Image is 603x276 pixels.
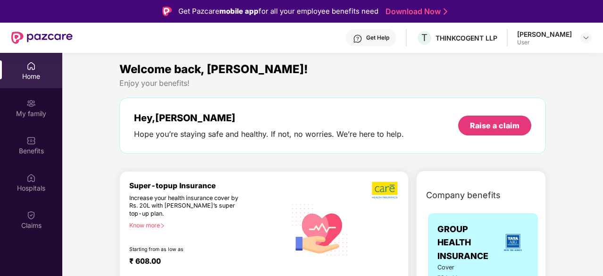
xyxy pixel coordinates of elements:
img: svg+xml;base64,PHN2ZyB3aWR0aD0iMjAiIGhlaWdodD0iMjAiIHZpZXdCb3g9IjAgMCAyMCAyMCIgZmlsbD0ibm9uZSIgeG... [26,99,36,108]
div: Know more [129,222,281,228]
img: insurerLogo [500,230,526,255]
strong: mobile app [219,7,259,16]
img: New Pazcare Logo [11,32,73,44]
img: Stroke [444,7,447,17]
img: svg+xml;base64,PHN2ZyBpZD0iQ2xhaW0iIHhtbG5zPSJodHRwOi8vd3d3LnczLm9yZy8yMDAwL3N2ZyIgd2lkdGg9IjIwIi... [26,210,36,220]
div: Increase your health insurance cover by Rs. 20L with [PERSON_NAME]’s super top-up plan. [129,194,246,218]
span: Cover [437,263,472,272]
div: Get Pazcare for all your employee benefits need [178,6,378,17]
div: Starting from as low as [129,246,246,253]
div: [PERSON_NAME] [517,30,572,39]
img: svg+xml;base64,PHN2ZyBpZD0iSG9tZSIgeG1sbnM9Imh0dHA6Ly93d3cudzMub3JnLzIwMDAvc3ZnIiB3aWR0aD0iMjAiIG... [26,61,36,71]
div: Enjoy your benefits! [119,78,546,88]
div: Get Help [366,34,389,42]
img: svg+xml;base64,PHN2ZyBpZD0iQmVuZWZpdHMiIHhtbG5zPSJodHRwOi8vd3d3LnczLm9yZy8yMDAwL3N2ZyIgd2lkdGg9Ij... [26,136,36,145]
div: THINKCOGENT LLP [435,33,497,42]
div: Hey, [PERSON_NAME] [134,112,404,124]
img: b5dec4f62d2307b9de63beb79f102df3.png [372,181,399,199]
div: User [517,39,572,46]
span: T [421,32,427,43]
span: GROUP HEALTH INSURANCE [437,223,497,263]
span: Welcome back, [PERSON_NAME]! [119,62,308,76]
img: Logo [162,7,172,16]
span: Company benefits [426,189,501,202]
div: Super-topup Insurance [129,181,286,190]
span: right [160,223,165,228]
img: svg+xml;base64,PHN2ZyBpZD0iSGVscC0zMngzMiIgeG1sbnM9Imh0dHA6Ly93d3cudzMub3JnLzIwMDAvc3ZnIiB3aWR0aD... [353,34,362,43]
a: Download Now [385,7,444,17]
div: ₹ 608.00 [129,257,277,268]
img: svg+xml;base64,PHN2ZyB4bWxucz0iaHR0cDovL3d3dy53My5vcmcvMjAwMC9zdmciIHhtbG5zOnhsaW5rPSJodHRwOi8vd3... [286,195,354,263]
div: Raise a claim [470,120,519,131]
img: svg+xml;base64,PHN2ZyBpZD0iRHJvcGRvd24tMzJ4MzIiIHhtbG5zPSJodHRwOi8vd3d3LnczLm9yZy8yMDAwL3N2ZyIgd2... [582,34,590,42]
img: svg+xml;base64,PHN2ZyBpZD0iSG9zcGl0YWxzIiB4bWxucz0iaHR0cDovL3d3dy53My5vcmcvMjAwMC9zdmciIHdpZHRoPS... [26,173,36,183]
div: Hope you’re staying safe and healthy. If not, no worries. We’re here to help. [134,129,404,139]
